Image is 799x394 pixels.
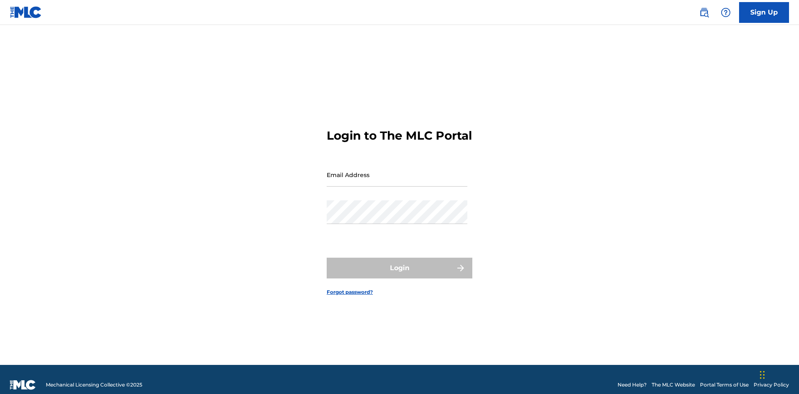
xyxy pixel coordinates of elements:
a: Need Help? [618,381,647,389]
div: Help [717,4,734,21]
a: Privacy Policy [754,381,789,389]
a: Sign Up [739,2,789,23]
iframe: Chat Widget [757,354,799,394]
a: Forgot password? [327,288,373,296]
div: Drag [760,362,765,387]
img: help [721,7,731,17]
span: Mechanical Licensing Collective © 2025 [46,381,142,389]
img: search [699,7,709,17]
img: MLC Logo [10,6,42,18]
a: Public Search [696,4,712,21]
h3: Login to The MLC Portal [327,128,472,143]
img: logo [10,380,36,390]
a: Portal Terms of Use [700,381,749,389]
a: The MLC Website [652,381,695,389]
